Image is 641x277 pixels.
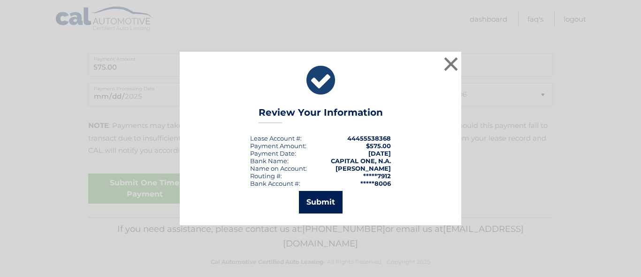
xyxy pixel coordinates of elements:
[250,135,302,142] div: Lease Account #:
[250,142,306,150] div: Payment Amount:
[331,157,391,165] strong: CAPITAL ONE, N.A.
[336,165,391,172] strong: [PERSON_NAME]
[442,55,460,73] button: ×
[299,191,343,214] button: Submit
[347,135,391,142] strong: 44455538368
[250,165,307,172] div: Name on Account:
[259,107,383,123] h3: Review Your Information
[368,150,391,157] span: [DATE]
[250,150,296,157] div: :
[250,172,282,180] div: Routing #:
[250,180,300,187] div: Bank Account #:
[250,157,289,165] div: Bank Name:
[250,150,295,157] span: Payment Date
[366,142,391,150] span: $575.00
